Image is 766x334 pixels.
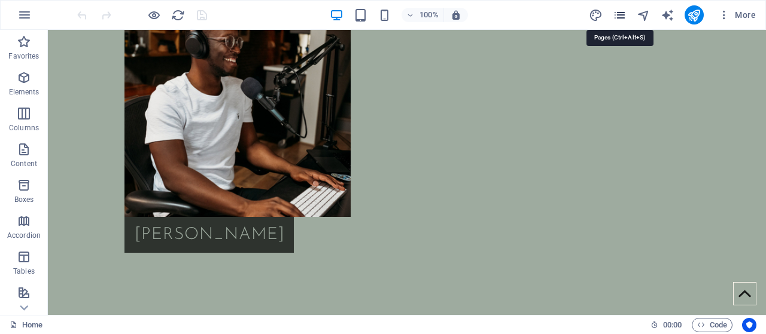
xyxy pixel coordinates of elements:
[10,318,42,332] a: Click to cancel selection. Double-click to open Pages
[7,231,41,240] p: Accordion
[692,318,732,332] button: Code
[637,8,651,22] i: Navigator
[9,123,39,133] p: Columns
[718,9,756,21] span: More
[687,8,701,22] i: Publish
[420,8,439,22] h6: 100%
[713,5,761,24] button: More
[14,195,34,204] p: Boxes
[171,8,185,22] i: Reload page
[11,159,37,168] p: Content
[451,10,461,20] i: On resize automatically adjust zoom level to fit chosen device.
[697,318,727,332] span: Code
[147,8,161,22] button: Click here to leave preview mode and continue editing
[613,8,627,22] button: pages
[661,8,674,22] i: AI Writer
[13,266,35,276] p: Tables
[661,8,675,22] button: text_generator
[671,320,673,329] span: :
[589,8,603,22] button: design
[637,8,651,22] button: navigator
[8,51,39,61] p: Favorites
[742,318,756,332] button: Usercentrics
[685,5,704,24] button: publish
[171,8,185,22] button: reload
[663,318,682,332] span: 00 00
[589,8,603,22] i: Design (Ctrl+Alt+Y)
[9,87,39,97] p: Elements
[651,318,682,332] h6: Session time
[402,8,444,22] button: 100%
